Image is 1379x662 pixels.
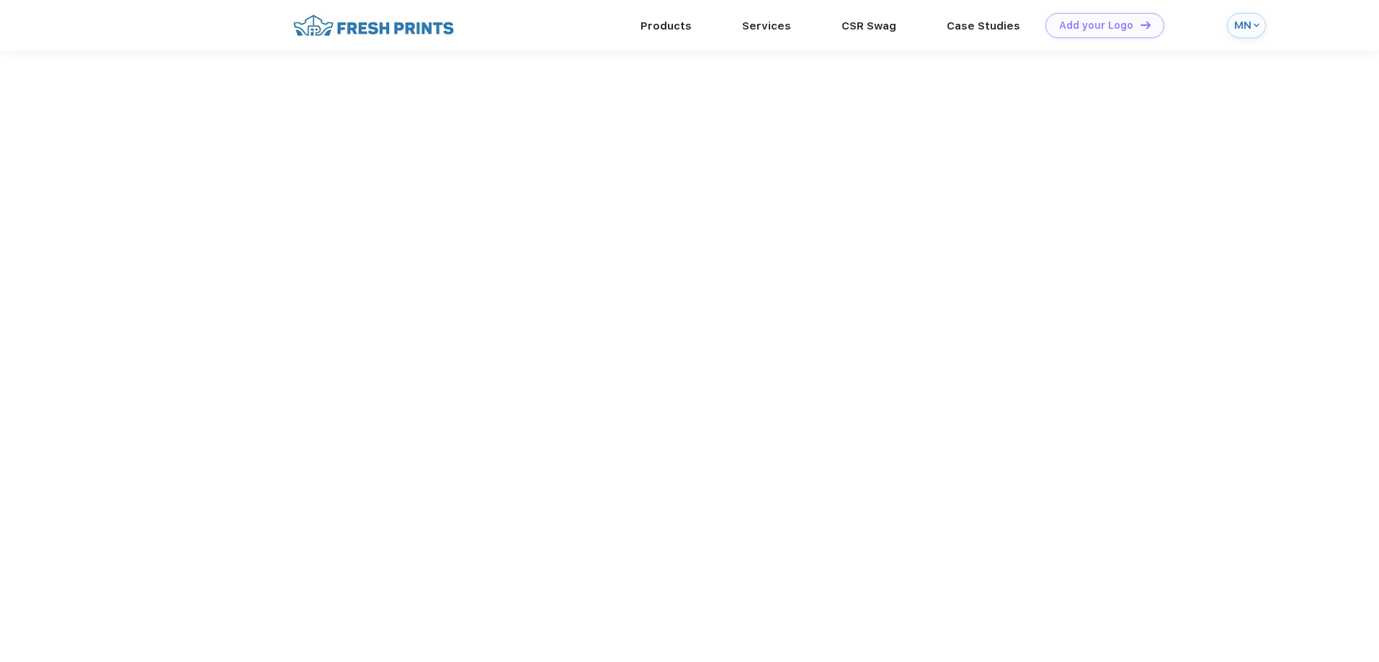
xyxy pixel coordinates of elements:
[1059,19,1133,32] div: Add your Logo
[641,19,692,32] a: Products
[289,13,458,38] img: fo%20logo%202.webp
[1254,22,1259,28] img: arrow_down_blue.svg
[1141,21,1151,29] img: DT
[1234,19,1250,32] div: MN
